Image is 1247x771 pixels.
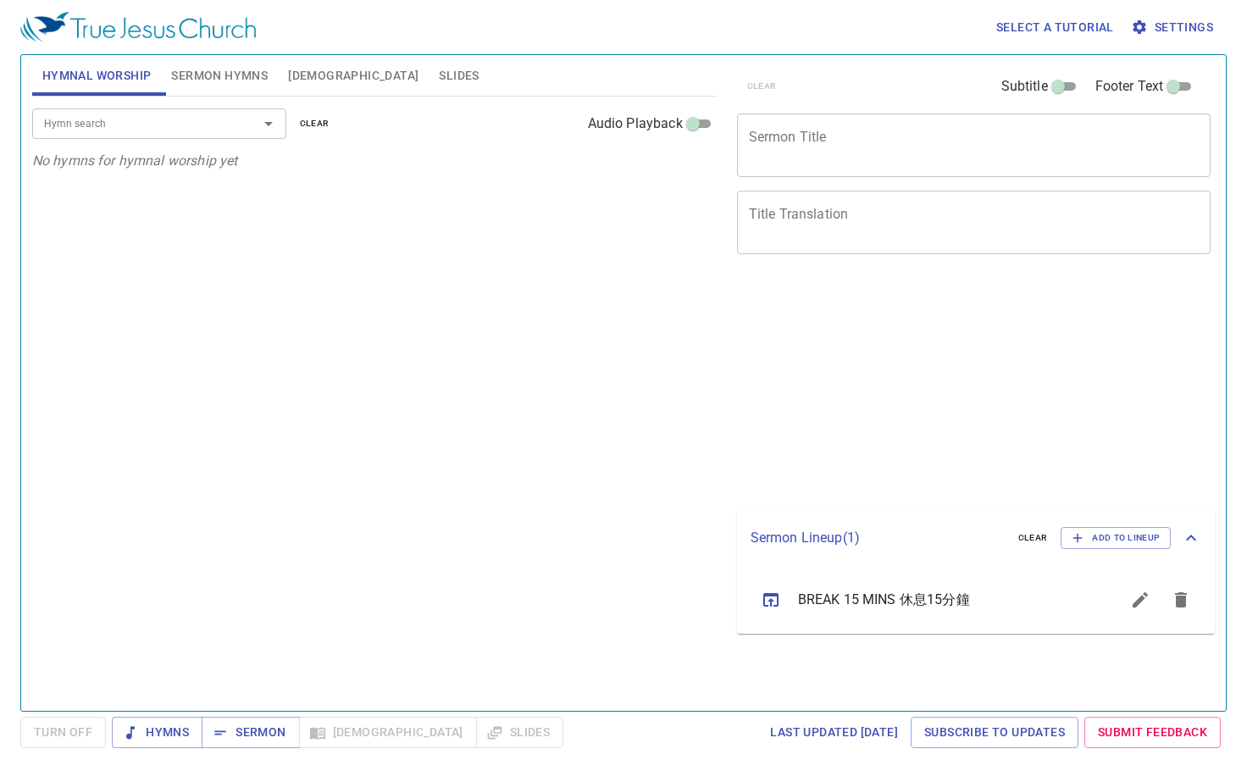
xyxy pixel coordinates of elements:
div: Sermon Lineup(1)clearAdd to Lineup [737,510,1216,566]
button: Open [257,112,280,136]
span: Select a tutorial [996,17,1114,38]
button: clear [290,114,340,134]
button: Sermon [202,717,299,748]
span: Settings [1134,17,1213,38]
a: Last updated [DATE] [763,717,905,748]
iframe: from-child [730,272,1118,503]
a: Subscribe to Updates [911,717,1078,748]
a: Submit Feedback [1084,717,1221,748]
span: Last updated [DATE] [770,722,898,743]
button: Add to Lineup [1061,527,1171,549]
ul: sermon lineup list [737,566,1216,634]
i: No hymns for hymnal worship yet [32,153,238,169]
button: Hymns [112,717,202,748]
span: Subtitle [1001,76,1048,97]
span: BREAK 15 MINS 休息15分鐘 [798,590,1080,610]
span: Hymns [125,722,189,743]
button: Select a tutorial [989,12,1121,43]
p: Sermon Lineup ( 1 ) [751,528,1005,548]
span: Audio Playback [588,114,683,134]
span: Slides [439,65,479,86]
span: Submit Feedback [1098,722,1207,743]
span: Sermon Hymns [171,65,268,86]
span: Subscribe to Updates [924,722,1065,743]
button: clear [1008,528,1058,548]
span: Footer Text [1095,76,1164,97]
span: Hymnal Worship [42,65,152,86]
span: Add to Lineup [1072,530,1160,546]
span: clear [300,116,330,131]
img: True Jesus Church [20,12,256,42]
span: clear [1018,530,1048,546]
span: [DEMOGRAPHIC_DATA] [288,65,418,86]
button: Settings [1128,12,1220,43]
span: Sermon [215,722,285,743]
